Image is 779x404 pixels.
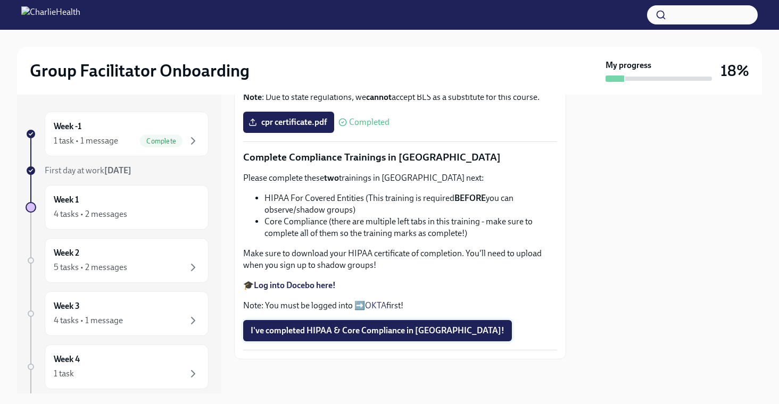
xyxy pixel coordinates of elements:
span: Completed [349,118,389,127]
h6: Week 3 [54,300,80,312]
a: Log into Docebo here! [254,280,336,290]
a: Week -11 task • 1 messageComplete [26,112,209,156]
strong: My progress [606,60,651,71]
h2: Group Facilitator Onboarding [30,60,250,81]
h6: Week -1 [54,121,81,132]
div: 1 task • 1 message [54,135,118,147]
strong: cannot [366,92,392,102]
h6: Week 4 [54,353,80,365]
strong: BEFORE [454,193,486,203]
div: 4 tasks • 1 message [54,315,123,326]
a: Week 41 task [26,344,209,389]
p: : Due to state regulations, we accept BLS as a substitute for this course. [243,91,557,103]
p: Make sure to download your HIPAA certificate of completion. You'll need to upload when you sign u... [243,248,557,271]
h6: Week 2 [54,247,79,259]
a: OKTA [365,300,386,310]
span: Complete [140,137,183,145]
h3: 18% [720,61,749,80]
span: I've completed HIPAA & Core Compliance in [GEOGRAPHIC_DATA]! [251,325,504,336]
span: First day at work [45,165,131,175]
p: Please complete these trainings in [GEOGRAPHIC_DATA] next: [243,172,557,184]
strong: [DATE] [104,165,131,175]
li: Core Compliance (there are multiple left tabs in this training - make sure to complete all of the... [264,216,557,239]
img: CharlieHealth [21,6,80,23]
li: HIPAA For Covered Entities (This training is required you can observe/shadow groups) [264,192,557,216]
p: Note: You must be logged into ➡️ first! [243,300,557,312]
p: Complete Compliance Trainings in [GEOGRAPHIC_DATA] [243,150,557,164]
p: 🎓 [243,280,557,291]
strong: two [324,173,339,183]
a: Week 34 tasks • 1 message [26,291,209,336]
div: 5 tasks • 2 messages [54,262,127,273]
strong: Note [243,92,262,102]
label: cpr certificate.pdf [243,112,334,133]
h6: Week 1 [54,194,79,206]
a: Week 14 tasks • 2 messages [26,185,209,230]
a: Week 25 tasks • 2 messages [26,238,209,283]
a: First day at work[DATE] [26,165,209,176]
div: 1 task [54,368,74,380]
div: 4 tasks • 2 messages [54,208,127,220]
span: cpr certificate.pdf [251,117,327,128]
button: I've completed HIPAA & Core Compliance in [GEOGRAPHIC_DATA]! [243,320,512,341]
